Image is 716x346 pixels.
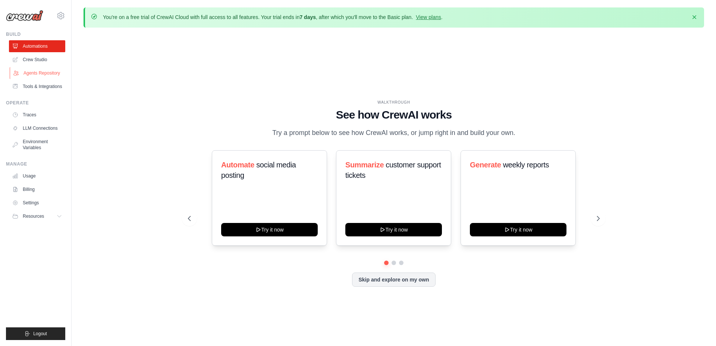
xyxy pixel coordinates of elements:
[470,161,501,169] span: Generate
[345,223,442,236] button: Try it now
[299,14,316,20] strong: 7 days
[33,331,47,337] span: Logout
[9,40,65,52] a: Automations
[9,109,65,121] a: Traces
[345,161,441,179] span: customer support tickets
[416,14,441,20] a: View plans
[6,31,65,37] div: Build
[9,122,65,134] a: LLM Connections
[268,128,519,138] p: Try a prompt below to see how CrewAI works, or jump right in and build your own.
[9,183,65,195] a: Billing
[23,213,44,219] span: Resources
[9,81,65,92] a: Tools & Integrations
[6,100,65,106] div: Operate
[9,197,65,209] a: Settings
[9,210,65,222] button: Resources
[221,161,254,169] span: Automate
[221,161,296,179] span: social media posting
[503,161,549,169] span: weekly reports
[352,273,435,287] button: Skip and explore on my own
[6,10,43,21] img: Logo
[6,161,65,167] div: Manage
[6,327,65,340] button: Logout
[9,170,65,182] a: Usage
[9,54,65,66] a: Crew Studio
[9,136,65,154] a: Environment Variables
[10,67,66,79] a: Agents Repository
[188,108,600,122] h1: See how CrewAI works
[188,100,600,105] div: WALKTHROUGH
[470,223,566,236] button: Try it now
[345,161,384,169] span: Summarize
[103,13,443,21] p: You're on a free trial of CrewAI Cloud with full access to all features. Your trial ends in , aft...
[221,223,318,236] button: Try it now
